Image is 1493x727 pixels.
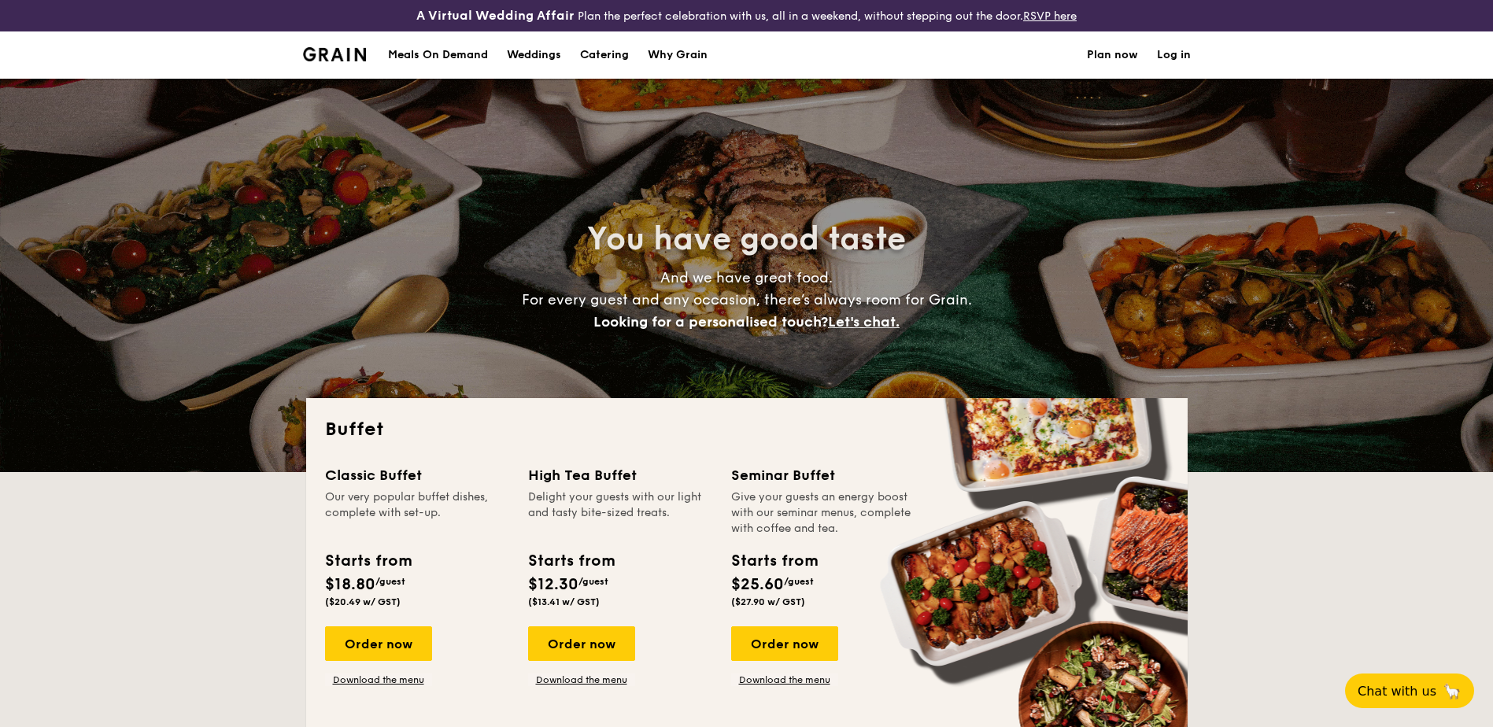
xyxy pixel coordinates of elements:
[1443,682,1462,700] span: 🦙
[784,576,814,587] span: /guest
[731,596,805,607] span: ($27.90 w/ GST)
[571,31,638,79] a: Catering
[1157,31,1191,79] a: Log in
[325,464,509,486] div: Classic Buffet
[731,673,838,686] a: Download the menu
[528,489,712,537] div: Delight your guests with our light and tasty bite-sized treats.
[416,6,575,25] h4: A Virtual Wedding Affair
[325,626,432,661] div: Order now
[731,489,915,537] div: Give your guests an energy boost with our seminar menus, complete with coffee and tea.
[325,596,401,607] span: ($20.49 w/ GST)
[528,575,578,594] span: $12.30
[578,576,608,587] span: /guest
[379,31,497,79] a: Meals On Demand
[528,549,614,573] div: Starts from
[325,549,411,573] div: Starts from
[1023,9,1077,23] a: RSVP here
[638,31,717,79] a: Why Grain
[375,576,405,587] span: /guest
[294,6,1200,25] div: Plan the perfect celebration with us, all in a weekend, without stepping out the door.
[303,47,367,61] a: Logotype
[507,31,561,79] div: Weddings
[731,549,817,573] div: Starts from
[580,31,629,79] h1: Catering
[828,313,900,330] span: Let's chat.
[497,31,571,79] a: Weddings
[528,464,712,486] div: High Tea Buffet
[1345,673,1474,708] button: Chat with us🦙
[648,31,708,79] div: Why Grain
[325,489,509,537] div: Our very popular buffet dishes, complete with set-up.
[388,31,488,79] div: Meals On Demand
[1087,31,1138,79] a: Plan now
[731,575,784,594] span: $25.60
[731,464,915,486] div: Seminar Buffet
[325,575,375,594] span: $18.80
[303,47,367,61] img: Grain
[731,626,838,661] div: Order now
[528,596,600,607] span: ($13.41 w/ GST)
[528,626,635,661] div: Order now
[528,673,635,686] a: Download the menu
[325,673,432,686] a: Download the menu
[325,417,1169,442] h2: Buffet
[1358,684,1436,699] span: Chat with us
